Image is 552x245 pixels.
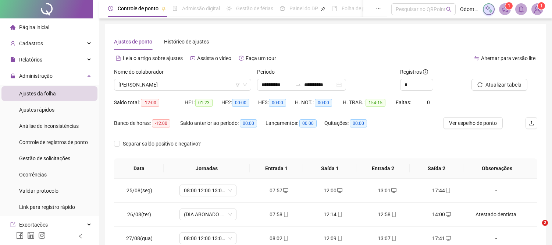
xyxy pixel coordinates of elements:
[10,73,15,78] span: lock
[164,39,209,45] span: Histórico de ajustes
[280,6,285,11] span: dashboard
[303,158,356,179] th: Saída 1
[184,209,232,220] span: (DIA ABONADO PARCIALMENTE)
[295,98,343,107] div: H. NOT.:
[172,6,178,11] span: file-done
[282,188,288,193] span: desktop
[19,57,42,63] span: Relatórios
[350,119,367,127] span: 00:00
[474,56,479,61] span: swap
[540,3,543,8] span: 1
[463,158,531,179] th: Observações
[10,41,15,46] span: user-add
[184,233,232,244] span: 08:00 12:00 13:00 17:45
[502,6,508,13] span: notification
[376,6,381,11] span: ellipsis
[258,98,295,107] div: HE 3:
[19,24,49,30] span: Página inicial
[235,83,240,87] span: filter
[10,25,15,30] span: home
[299,119,317,127] span: 00:00
[410,158,463,179] th: Saída 2
[269,99,286,107] span: 00:00
[336,236,342,241] span: mobile
[114,98,185,107] div: Saldo total:
[342,6,389,11] span: Folha de pagamento
[19,41,43,46] span: Cadastros
[180,119,266,127] div: Saldo anterior ao período:
[19,222,48,228] span: Exportações
[420,210,462,218] div: 14:00
[282,212,288,217] span: mobile
[116,56,121,61] span: file-text
[257,68,279,76] label: Período
[477,82,482,87] span: reload
[542,220,548,226] span: 2
[250,158,303,179] th: Entrada 1
[532,4,543,15] img: 33476
[221,98,258,107] div: HE 2:
[195,99,213,107] span: 01:23
[197,55,231,61] span: Assista o vídeo
[391,188,396,193] span: desktop
[527,220,545,238] iframe: Intercom live chat
[312,234,354,242] div: 12:09
[356,158,410,179] th: Entrada 2
[161,7,166,11] span: pushpin
[481,55,535,61] span: Alternar para versão lite
[474,186,518,195] div: -
[19,123,79,129] span: Análise de inconsistências
[282,236,288,241] span: mobile
[190,56,195,61] span: youtube
[19,139,88,145] span: Controle de registros de ponto
[538,2,545,10] sup: Atualize o seu contato no menu Meus Dados
[505,2,513,10] sup: 1
[236,6,273,11] span: Gestão de férias
[114,119,180,127] div: Banco de horas:
[118,79,247,90] span: VINICIUS CASSIMIRO
[446,7,452,12] span: search
[471,79,527,91] button: Atualizar tabela
[312,210,354,218] div: 12:14
[19,155,70,161] span: Gestão de solicitações
[518,6,524,13] span: bell
[120,140,204,148] span: Separar saldo positivo e negativo?
[10,57,15,62] span: file
[295,82,301,88] span: swap-right
[114,39,152,45] span: Ajustes de ponto
[443,117,503,129] button: Ver espelho de ponto
[445,188,451,193] span: mobile
[19,204,75,210] span: Link para registro rápido
[258,234,300,242] div: 08:02
[445,212,451,217] span: desktop
[474,234,518,242] div: -
[474,210,518,218] div: Atestado dentista
[127,188,152,193] span: 25/08(seg)
[240,119,257,127] span: 00:00
[336,212,342,217] span: mobile
[336,188,342,193] span: desktop
[366,186,408,195] div: 13:01
[232,99,249,107] span: 00:00
[19,172,47,178] span: Ocorrências
[445,236,451,241] span: desktop
[38,232,46,239] span: instagram
[16,232,24,239] span: facebook
[114,158,164,179] th: Data
[485,81,521,89] span: Atualizar tabela
[127,211,151,217] span: 26/08(ter)
[366,99,385,107] span: 154:15
[114,68,168,76] label: Nome do colaborador
[141,99,159,107] span: -12:00
[118,6,159,11] span: Controle de ponto
[400,68,428,76] span: Registros
[19,107,54,113] span: Ajustes rápidos
[312,186,354,195] div: 12:00
[123,55,183,61] span: Leia o artigo sobre ajustes
[391,236,396,241] span: mobile
[27,232,35,239] span: linkedin
[391,212,396,217] span: mobile
[469,164,525,172] span: Observações
[258,186,300,195] div: 07:57
[508,3,510,8] span: 1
